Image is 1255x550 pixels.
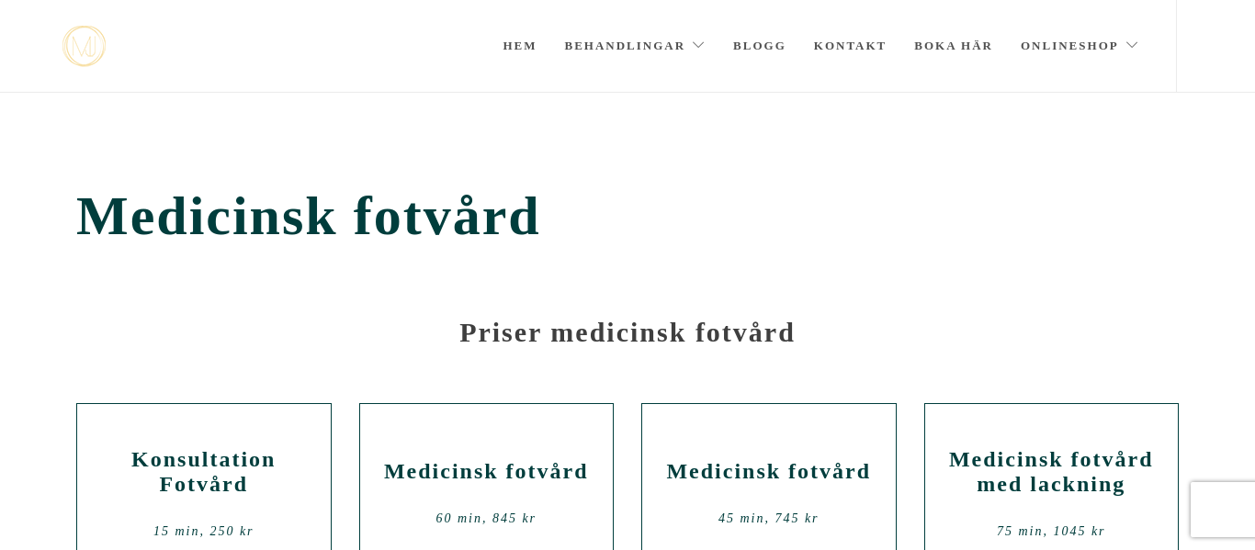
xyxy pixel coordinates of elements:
div: 45 min, 745 kr [656,505,882,533]
div: 60 min, 845 kr [374,505,600,533]
img: mjstudio [62,26,106,67]
span: Medicinsk fotvård [76,185,1179,248]
h2: Medicinsk fotvård med lackning [939,447,1165,497]
div: 15 min, 250 kr [91,518,317,545]
h2: Medicinsk fotvård [374,459,600,484]
h2: Konsultation Fotvård [91,447,317,497]
h2: Medicinsk fotvård [656,459,882,484]
a: mjstudio mjstudio mjstudio [62,26,106,67]
strong: Priser medicinsk fotvård [459,317,796,347]
div: 75 min, 1045 kr [939,518,1165,545]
